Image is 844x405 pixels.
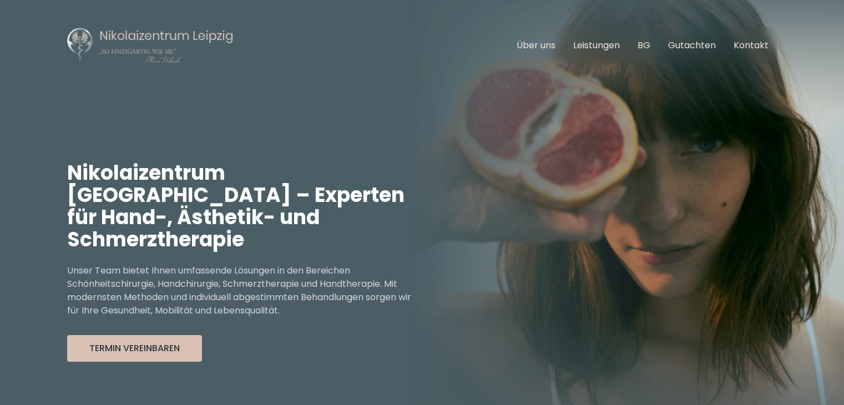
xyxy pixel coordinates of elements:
[67,162,422,251] h1: Nikolaizentrum [GEOGRAPHIC_DATA] – Experten für Hand-, Ästhetik- und Schmerztherapie
[67,27,234,64] img: Nikolaizentrum Leipzig Logo
[638,39,650,52] a: BG
[668,39,716,52] a: Gutachten
[67,335,202,362] button: Termin Vereinbaren
[67,264,422,317] p: Unser Team bietet Ihnen umfassende Lösungen in den Bereichen Schönheitschirurgie, Handchirurgie, ...
[517,39,555,52] a: Über uns
[573,39,620,52] a: Leistungen
[734,39,769,52] a: Kontakt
